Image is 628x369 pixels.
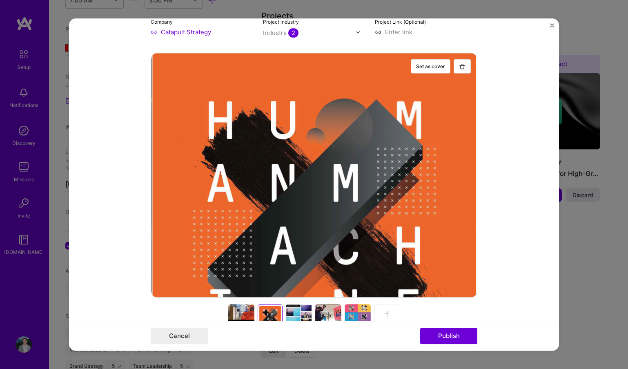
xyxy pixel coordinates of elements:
[151,328,208,344] button: Cancel
[375,19,426,25] label: Project Link (Optional)
[263,29,298,37] div: Industry
[151,19,173,25] label: Company
[411,59,450,73] button: Set as cover
[356,30,361,35] img: drop icon
[420,328,477,344] button: Publish
[151,28,253,36] input: Enter name or website
[384,311,390,317] img: Add
[288,28,298,38] span: 2
[375,28,477,36] input: Enter link
[151,53,477,298] div: Add
[459,63,465,70] img: Trash
[263,19,299,25] label: Project industry
[550,23,554,32] button: Close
